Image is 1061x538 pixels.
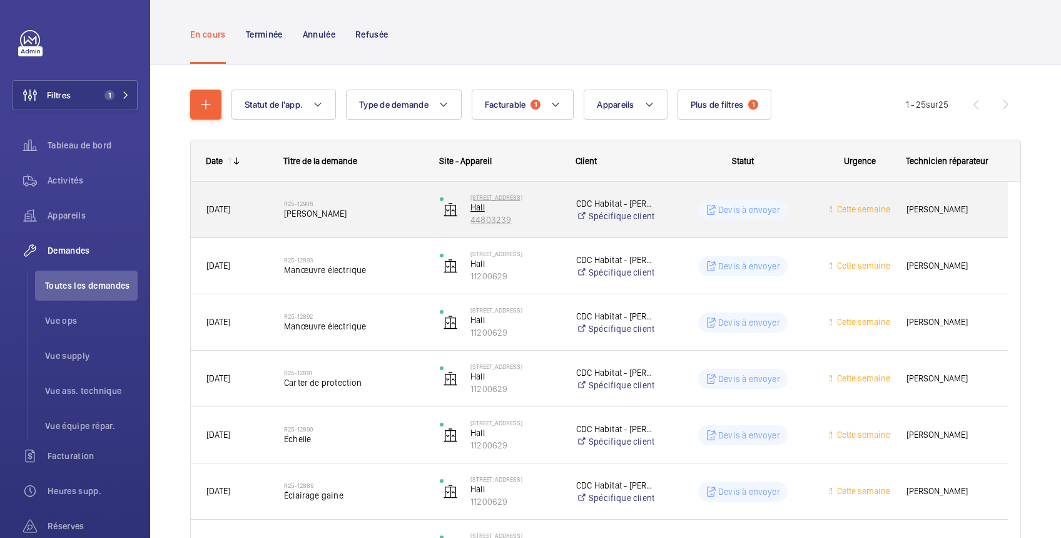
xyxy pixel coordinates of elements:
[470,483,560,495] p: Hall
[104,90,114,100] span: 1
[576,379,657,391] a: Spécifique client
[926,100,938,110] span: sur
[206,486,230,496] span: [DATE]
[47,89,71,101] span: Filtres
[284,376,424,389] span: Carter de protection
[470,439,560,452] p: 11200629
[718,316,780,329] p: Devis à envoyer
[45,349,138,362] span: Vue supply
[470,306,560,314] p: [STREET_ADDRESS]
[748,100,758,110] span: 1
[576,156,597,166] span: Client
[576,492,657,504] a: Spécifique client
[284,256,424,264] h2: R25-12893
[284,369,424,376] h2: R25-12891
[443,428,458,443] img: elevator.svg
[48,450,138,462] span: Facturation
[576,479,657,492] p: CDC Habitat - [PERSON_NAME]
[718,485,780,498] p: Devis à envoyer
[470,419,560,427] p: [STREET_ADDRESS]
[470,257,560,270] p: Hall
[191,238,1008,294] div: Press SPACE to select this row.
[584,90,667,120] button: Appareils
[206,317,230,327] span: [DATE]
[48,485,138,497] span: Heures supp.
[470,475,560,483] p: [STREET_ADDRESS]
[45,314,138,327] span: Vue ops
[470,495,560,508] p: 11200629
[346,90,462,120] button: Type de demande
[48,139,138,152] span: Tableau de bord
[470,194,560,201] p: [STREET_ADDRESS]
[439,156,492,166] span: Site - Appareil
[206,261,230,271] span: [DATE]
[443,371,458,386] img: elevator.svg
[470,270,560,282] p: 11200629
[284,425,424,433] h2: R25-12890
[470,314,560,326] p: Hall
[443,315,458,330] img: elevator.svg
[906,100,948,109] span: 1 - 25 25
[45,279,138,292] span: Toutes les demandes
[691,100,744,110] span: Plus de filtres
[284,207,424,220] span: [PERSON_NAME]
[191,182,1008,238] div: Press SPACE to select this row.
[284,489,424,502] span: Éclairage gaine
[48,520,138,532] span: Réserves
[284,313,424,320] h2: R25-12892
[576,435,657,448] a: Spécifique client
[190,28,226,41] p: En cours
[231,90,336,120] button: Statut de l'app.
[443,259,458,274] img: elevator.svg
[718,373,780,385] p: Devis à envoyer
[530,100,541,110] span: 1
[906,202,992,217] span: [PERSON_NAME]
[245,100,303,110] span: Statut de l'app.
[835,486,890,496] span: Cette semaine
[597,100,634,110] span: Appareils
[576,310,657,323] p: CDC Habitat - [PERSON_NAME]
[206,373,230,383] span: [DATE]
[355,28,388,41] p: Refusée
[470,363,560,370] p: [STREET_ADDRESS]
[191,294,1008,351] div: Press SPACE to select this row.
[835,261,890,271] span: Cette semaine
[48,244,138,257] span: Demandes
[359,100,429,110] span: Type de demande
[576,210,657,222] a: Spécifique client
[470,326,560,339] p: 11200629
[246,28,283,41] p: Terminée
[284,482,424,489] h2: R25-12889
[576,197,657,210] p: CDC Habitat - [PERSON_NAME]
[844,156,876,166] span: Urgence
[906,156,988,166] span: Technicien réparateur
[906,315,992,329] span: [PERSON_NAME]
[284,320,424,333] span: Manœuvre électrique
[906,428,992,442] span: [PERSON_NAME]
[470,383,560,395] p: 11200629
[191,351,1008,407] div: Press SPACE to select this row.
[470,214,560,226] p: 44803239
[48,174,138,187] span: Activités
[13,80,138,110] button: Filtres1
[45,385,138,397] span: Vue ass. technique
[678,90,772,120] button: Plus de filtres1
[835,373,890,383] span: Cette semaine
[191,407,1008,463] div: Press SPACE to select this row.
[718,260,780,272] p: Devis à envoyer
[284,200,424,207] h2: R25-12906
[732,156,754,166] span: Statut
[470,250,560,257] p: [STREET_ADDRESS]
[576,423,657,435] p: CDC Habitat - [PERSON_NAME]
[284,433,424,445] span: Échelle
[283,156,357,166] span: Titre de la demande
[576,323,657,335] a: Spécifique client
[45,420,138,432] span: Vue équipe répar.
[718,429,780,442] p: Devis à envoyer
[906,484,992,499] span: [PERSON_NAME]
[303,28,335,41] p: Annulée
[48,209,138,222] span: Appareils
[443,202,458,217] img: elevator.svg
[470,370,560,383] p: Hall
[835,430,890,440] span: Cette semaine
